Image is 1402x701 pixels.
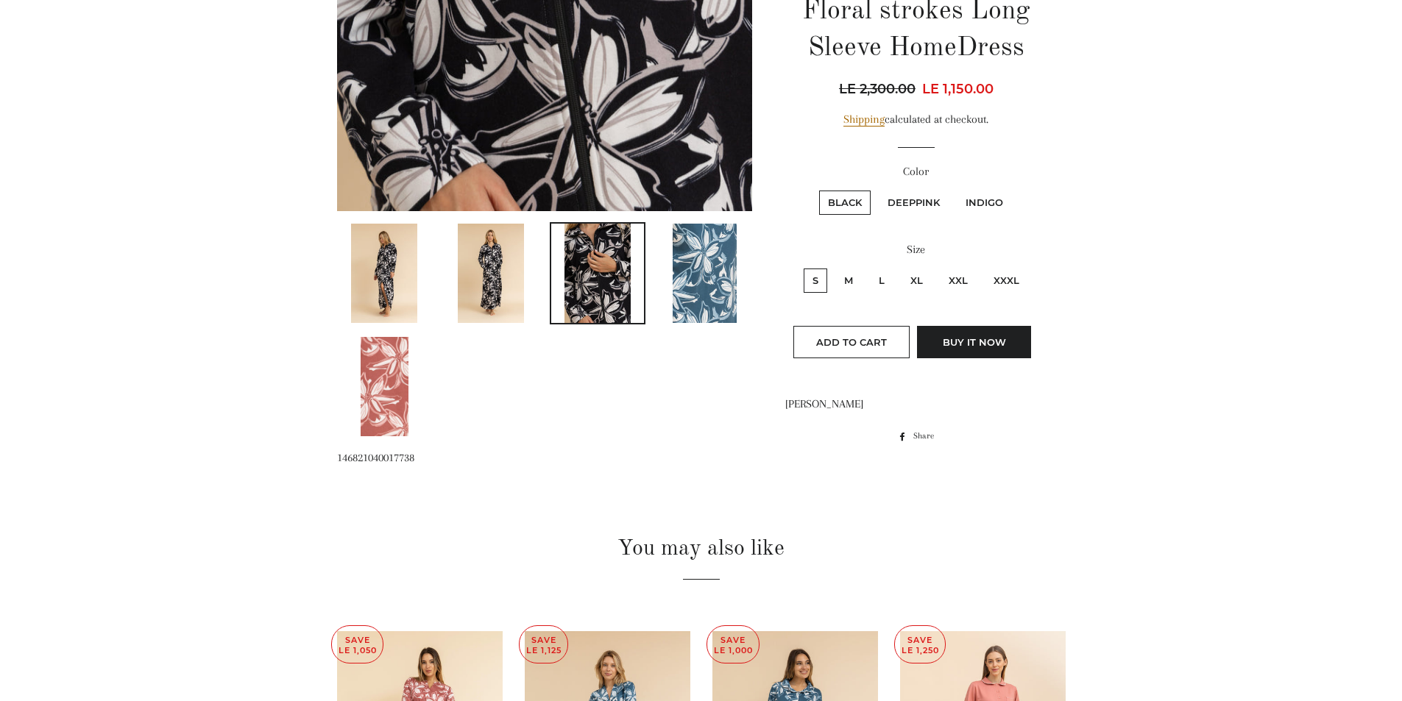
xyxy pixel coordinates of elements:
[673,224,736,323] img: Load image into Gallery viewer, Floral strokes Long Sleeve HomeDress
[985,268,1028,293] label: XXXL
[940,268,977,293] label: XXL
[337,533,1066,564] h2: You may also like
[957,191,1012,215] label: Indigo
[819,191,871,215] label: Black
[785,163,1047,181] label: Color
[337,451,414,464] span: 146821040017738
[785,241,1047,259] label: Size
[564,224,631,323] img: Load image into Gallery viewer, Floral strokes Long Sleeve HomeDress
[835,268,862,293] label: M
[351,224,417,323] img: Load image into Gallery viewer, Floral strokes Long Sleeve HomeDress
[458,224,524,323] img: Load image into Gallery viewer, Floral strokes Long Sleeve HomeDress
[843,113,885,127] a: Shipping
[917,326,1031,358] button: Buy it now
[913,428,941,444] span: Share
[707,626,759,663] p: Save LE 1,000
[520,626,567,663] p: Save LE 1,125
[804,268,827,293] label: S
[785,395,1047,413] div: [PERSON_NAME]
[361,337,408,436] img: Load image into Gallery viewer, Floral strokes Long Sleeve HomeDress
[902,268,932,293] label: XL
[785,110,1047,129] div: calculated at checkout.
[879,191,949,215] label: Deeppink
[895,626,945,663] p: Save LE 1,250
[332,626,383,663] p: Save LE 1,050
[839,79,919,99] span: LE 2,300.00
[922,81,994,97] span: LE 1,150.00
[870,268,893,293] label: L
[793,326,910,358] button: Add to Cart
[816,336,887,348] span: Add to Cart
